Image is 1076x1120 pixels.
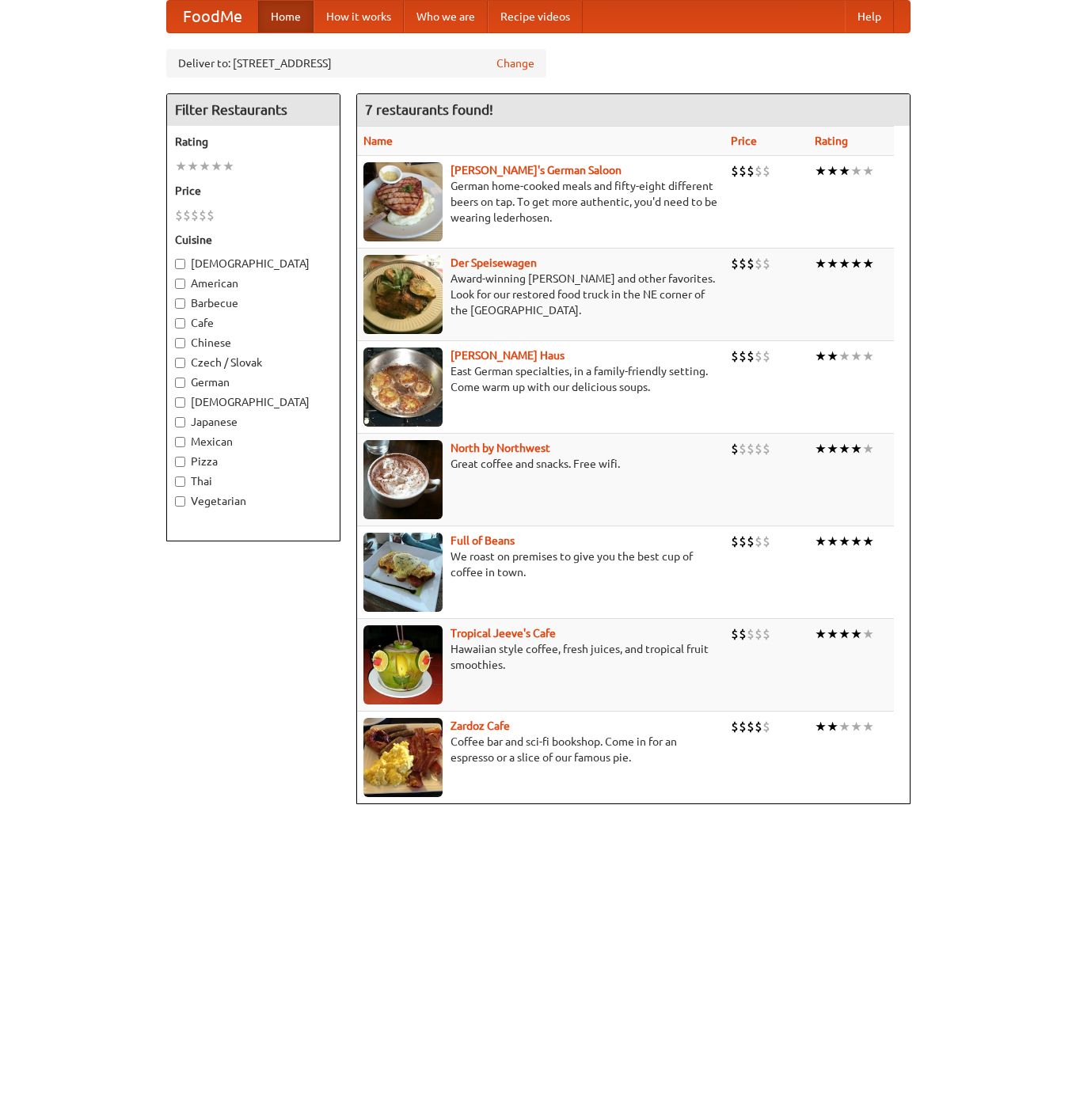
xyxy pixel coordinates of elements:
li: $ [747,625,755,643]
li: $ [739,347,747,365]
li: $ [762,718,770,735]
h5: Price [175,183,332,199]
li: ★ [815,347,827,365]
li: $ [739,255,747,272]
a: North by Northwest [451,442,550,454]
li: ★ [862,718,874,735]
img: kohlhaus.jpg [363,347,443,427]
p: Hawaiian style coffee, fresh juices, and tropical fruit smoothies. [363,641,718,673]
input: Japanese [175,417,185,427]
li: $ [739,718,747,735]
a: Name [363,135,393,147]
li: ★ [838,718,850,735]
a: Der Speisewagen [451,256,537,269]
li: $ [731,718,739,735]
li: $ [731,255,739,272]
li: $ [739,440,747,457]
li: $ [175,207,183,224]
li: ★ [815,255,827,272]
a: Who we are [404,1,488,32]
label: American [175,275,332,291]
label: Pizza [175,454,332,469]
a: Home [258,1,314,32]
a: [PERSON_NAME] Haus [451,349,565,362]
label: Japanese [175,414,332,430]
b: Full of Beans [451,534,515,547]
a: Rating [815,135,848,147]
label: Barbecue [175,295,332,311]
input: Vegetarian [175,496,185,507]
label: Thai [175,473,332,489]
li: $ [747,718,755,735]
input: American [175,279,185,289]
li: ★ [862,162,874,180]
ng-pluralize: 7 restaurants found! [365,102,493,117]
img: north.jpg [363,440,443,519]
li: $ [731,162,739,180]
img: beans.jpg [363,533,443,612]
input: Mexican [175,437,185,447]
li: ★ [175,158,187,175]
p: We roast on premises to give you the best cup of coffee in town. [363,549,718,580]
a: Tropical Jeeve's Cafe [451,627,556,640]
img: zardoz.jpg [363,718,443,797]
label: Czech / Slovak [175,355,332,370]
label: Cafe [175,315,332,331]
div: Deliver to: [STREET_ADDRESS] [166,49,546,78]
label: [DEMOGRAPHIC_DATA] [175,256,332,271]
label: German [175,374,332,390]
li: $ [755,162,762,180]
li: ★ [838,162,850,180]
li: ★ [187,158,199,175]
li: ★ [850,625,862,643]
li: $ [762,162,770,180]
li: $ [747,440,755,457]
li: ★ [850,347,862,365]
li: $ [731,347,739,365]
li: $ [762,440,770,457]
p: Great coffee and snacks. Free wifi. [363,456,718,472]
img: esthers.jpg [363,162,443,241]
li: $ [755,718,762,735]
h4: Filter Restaurants [167,94,340,126]
li: $ [762,625,770,643]
li: $ [747,162,755,180]
li: $ [762,533,770,550]
li: ★ [815,533,827,550]
li: $ [747,347,755,365]
li: $ [747,255,755,272]
h5: Cuisine [175,232,332,248]
input: Czech / Slovak [175,358,185,368]
li: ★ [838,440,850,457]
li: $ [755,347,762,365]
input: Pizza [175,457,185,467]
li: ★ [838,625,850,643]
p: Award-winning [PERSON_NAME] and other favorites. Look for our restored food truck in the NE corne... [363,271,718,318]
li: ★ [827,162,838,180]
p: Coffee bar and sci-fi bookshop. Come in for an espresso or a slice of our famous pie. [363,734,718,765]
li: $ [191,207,199,224]
li: ★ [862,533,874,550]
li: $ [739,162,747,180]
img: jeeves.jpg [363,625,443,704]
li: ★ [827,347,838,365]
li: ★ [211,158,222,175]
input: German [175,378,185,388]
li: ★ [850,255,862,272]
a: Recipe videos [488,1,583,32]
li: ★ [850,440,862,457]
li: ★ [827,625,838,643]
li: ★ [815,440,827,457]
a: [PERSON_NAME]'s German Saloon [451,164,622,177]
img: speisewagen.jpg [363,255,443,334]
li: ★ [838,347,850,365]
li: ★ [862,440,874,457]
li: $ [199,207,207,224]
a: FoodMe [167,1,258,32]
label: [DEMOGRAPHIC_DATA] [175,394,332,410]
input: Barbecue [175,298,185,309]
